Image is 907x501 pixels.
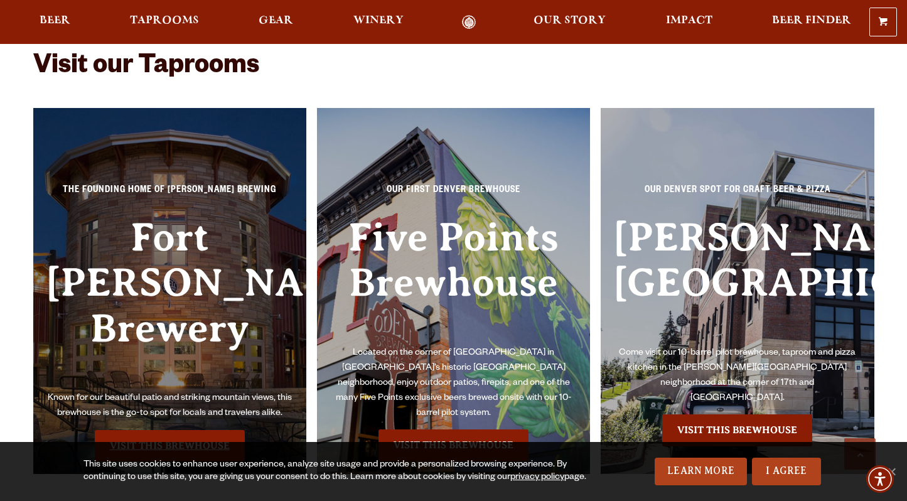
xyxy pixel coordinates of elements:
a: Winery [345,15,412,30]
span: Beer Finder [772,16,851,26]
h3: Fort [PERSON_NAME] Brewery [46,215,294,391]
p: Our First Denver Brewhouse [330,183,578,206]
div: This site uses cookies to enhance user experience, analyze site usage and provide a personalized ... [83,459,590,484]
a: Learn More [655,458,747,485]
h3: [PERSON_NAME][GEOGRAPHIC_DATA] [613,215,862,346]
div: Accessibility Menu [866,465,894,493]
a: Beer [31,15,78,30]
a: Gear [250,15,301,30]
a: Visit the Sloan’s Lake Brewhouse [662,414,812,446]
p: Located on the corner of [GEOGRAPHIC_DATA] in [GEOGRAPHIC_DATA]’s historic [GEOGRAPHIC_DATA] neig... [330,346,578,421]
p: The Founding Home of [PERSON_NAME] Brewing [46,183,294,206]
a: Taprooms [122,15,207,30]
a: Scroll to top [844,438,876,470]
p: Our Denver spot for craft beer & pizza [613,183,862,206]
a: Impact [658,15,721,30]
span: Our Story [534,16,606,26]
span: Taprooms [130,16,199,26]
a: Our Story [525,15,614,30]
p: Known for our beautiful patio and striking mountain views, this brewhouse is the go-to spot for l... [46,391,294,421]
a: privacy policy [510,473,564,483]
a: Beer Finder [764,15,859,30]
h3: Five Points Brewhouse [330,215,578,346]
p: Come visit our 10-barrel pilot brewhouse, taproom and pizza kitchen in the [PERSON_NAME][GEOGRAPH... [613,346,862,406]
span: Beer [40,16,70,26]
span: Winery [353,16,404,26]
a: Visit the Fort Collin's Brewery & Taproom [95,430,245,461]
a: Odell Home [445,15,492,30]
span: Gear [259,16,293,26]
h2: Visit our Taprooms [33,53,874,102]
a: Visit the Five Points Brewhouse [378,429,529,461]
a: I Agree [752,458,821,485]
span: Impact [666,16,712,26]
